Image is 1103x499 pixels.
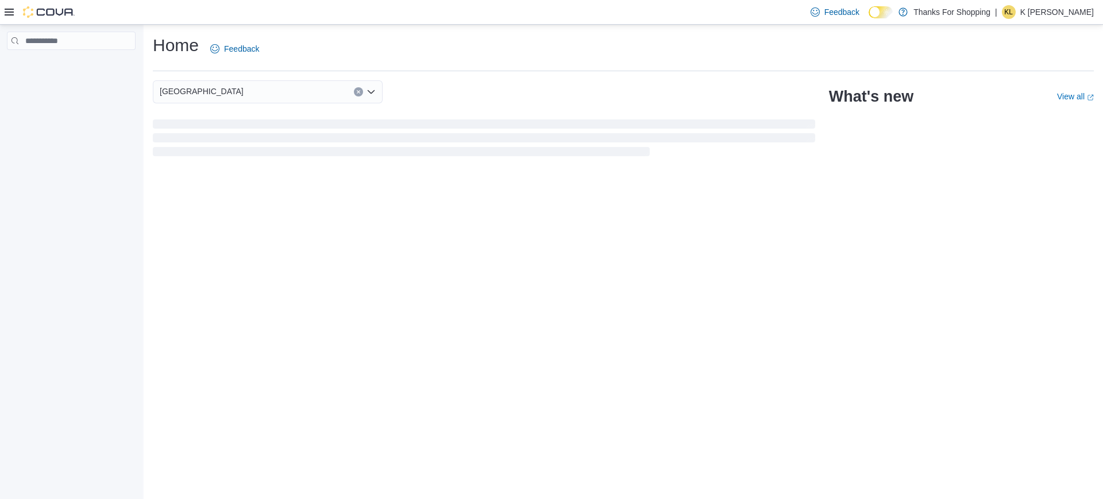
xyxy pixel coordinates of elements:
[1057,92,1094,101] a: View allExternal link
[824,6,859,18] span: Feedback
[153,34,199,57] h1: Home
[1002,5,1016,19] div: K Lemire-Dawson
[995,5,997,19] p: |
[354,87,363,96] button: Clear input
[829,87,913,106] h2: What's new
[1020,5,1094,19] p: K [PERSON_NAME]
[913,5,990,19] p: Thanks For Shopping
[869,6,893,18] input: Dark Mode
[23,6,75,18] img: Cova
[224,43,259,55] span: Feedback
[367,87,376,96] button: Open list of options
[806,1,864,24] a: Feedback
[206,37,264,60] a: Feedback
[160,84,244,98] span: [GEOGRAPHIC_DATA]
[7,52,136,80] nav: Complex example
[1087,94,1094,101] svg: External link
[153,122,815,158] span: Loading
[1004,5,1013,19] span: KL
